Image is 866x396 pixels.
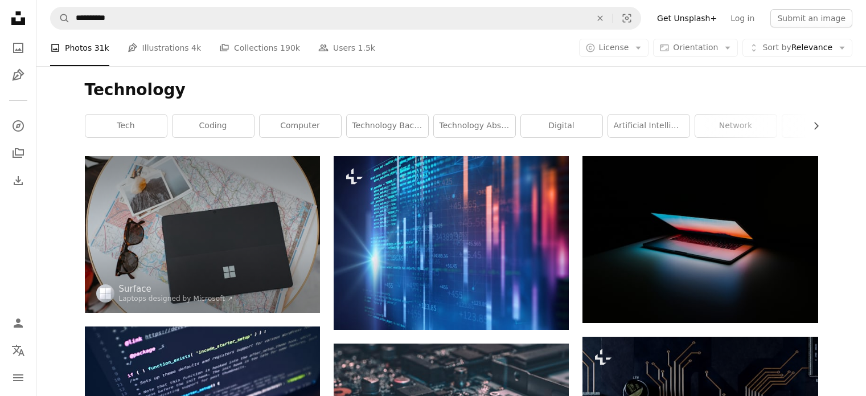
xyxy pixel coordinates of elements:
[695,115,777,137] a: network
[7,169,30,192] a: Download History
[85,115,167,137] a: tech
[582,234,818,244] a: gray and black laptop computer on surface
[119,283,233,295] a: Surface
[724,9,761,27] a: Log in
[7,64,30,87] a: Illustrations
[742,39,852,57] button: Sort byRelevance
[434,115,515,137] a: technology abstract
[191,42,201,54] span: 4k
[770,9,852,27] button: Submit an image
[762,42,832,54] span: Relevance
[7,115,30,137] a: Explore
[521,115,602,137] a: digital
[280,42,300,54] span: 190k
[782,115,864,137] a: data
[653,39,738,57] button: Orientation
[85,229,320,239] a: a laptop computer sitting on top of a white table
[334,238,569,248] a: digital code number abstract background, represent coding technology and programming languages.
[673,43,718,52] span: Orientation
[119,295,233,303] a: Laptops designed by Microsoft ↗
[579,39,649,57] button: License
[85,80,818,100] h1: Technology
[7,7,30,32] a: Home — Unsplash
[7,312,30,334] a: Log in / Sign up
[128,30,201,66] a: Illustrations 4k
[7,36,30,59] a: Photos
[358,42,375,54] span: 1.5k
[7,142,30,165] a: Collections
[599,43,629,52] span: License
[806,115,818,137] button: scroll list to the right
[85,156,320,313] img: a laptop computer sitting on top of a white table
[650,9,724,27] a: Get Unsplash+
[588,7,613,29] button: Clear
[608,115,689,137] a: artificial intelligence
[334,156,569,330] img: digital code number abstract background, represent coding technology and programming languages.
[613,7,641,29] button: Visual search
[762,43,791,52] span: Sort by
[50,7,641,30] form: Find visuals sitewide
[582,156,818,323] img: gray and black laptop computer on surface
[347,115,428,137] a: technology background
[7,339,30,362] button: Language
[219,30,300,66] a: Collections 190k
[7,366,30,389] button: Menu
[173,115,254,137] a: coding
[318,30,375,66] a: Users 1.5k
[260,115,341,137] a: computer
[96,284,114,303] img: Go to Surface's profile
[51,7,70,29] button: Search Unsplash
